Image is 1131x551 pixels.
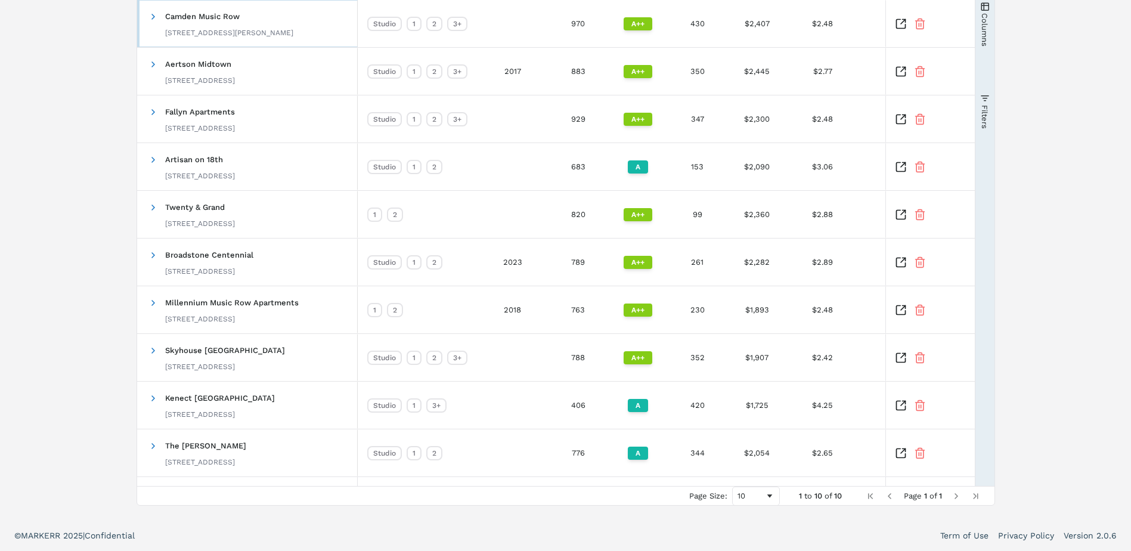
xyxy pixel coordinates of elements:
[914,447,926,459] button: Remove Property From Portfolio
[668,191,727,238] div: 99
[426,64,442,79] div: 2
[804,491,812,500] span: to
[165,441,246,450] span: The [PERSON_NAME]
[447,351,467,365] div: 3+
[549,143,608,190] div: 683
[859,286,978,333] div: -0.68%
[447,64,467,79] div: 3+
[549,191,608,238] div: 820
[727,286,787,333] div: $1,893
[367,160,402,174] div: Studio
[549,95,608,143] div: 929
[407,255,422,270] div: 1
[895,113,907,125] a: Inspect Comparable
[787,191,859,238] div: $2.88
[367,255,402,270] div: Studio
[952,491,961,501] div: Next Page
[914,18,926,30] button: Remove Property From Portfolio
[939,491,942,500] span: 1
[624,113,652,126] div: A++
[914,113,926,125] button: Remove Property From Portfolio
[426,160,442,174] div: 2
[727,382,787,429] div: $1,725
[85,531,135,540] span: Confidential
[165,28,293,38] div: [STREET_ADDRESS][PERSON_NAME]
[668,143,727,190] div: 153
[367,208,382,222] div: 1
[549,239,608,286] div: 789
[904,491,922,500] span: Page
[895,66,907,78] a: Inspect Comparable
[165,171,235,181] div: [STREET_ADDRESS]
[825,491,832,500] span: of
[367,446,402,460] div: Studio
[549,334,608,381] div: 788
[895,400,907,411] a: Inspect Comparable
[407,17,422,31] div: 1
[165,394,275,403] span: Kenect [GEOGRAPHIC_DATA]
[628,447,648,460] div: A
[165,219,235,228] div: [STREET_ADDRESS]
[787,95,859,143] div: $2.48
[549,382,608,429] div: 406
[426,17,442,31] div: 2
[689,491,727,500] div: Page Size:
[914,66,926,78] button: Remove Property From Portfolio
[929,491,937,500] span: of
[165,107,235,116] span: Fallyn Apartments
[407,446,422,460] div: 1
[885,491,894,501] div: Previous Page
[668,382,727,429] div: 420
[787,48,859,95] div: $2.77
[624,17,652,30] div: A++
[407,112,422,126] div: 1
[624,351,652,364] div: A++
[549,429,608,476] div: 776
[387,208,403,222] div: 2
[624,304,652,317] div: A++
[668,429,727,476] div: 344
[814,491,822,500] span: 10
[447,17,467,31] div: 3+
[895,304,907,316] a: Inspect Comparable
[727,334,787,381] div: $1,907
[624,65,652,78] div: A++
[895,18,907,30] a: Inspect Comparable
[165,155,223,164] span: Artisan on 18th
[859,334,978,381] div: +1.26%
[1064,530,1117,541] a: Version 2.0.6
[165,76,235,85] div: [STREET_ADDRESS]
[165,60,231,69] span: Aertson Midtown
[998,530,1054,541] a: Privacy Policy
[727,191,787,238] div: $2,360
[859,143,978,190] div: -3.35%
[426,112,442,126] div: 2
[727,48,787,95] div: $2,445
[859,95,978,143] div: -0.56%
[787,334,859,381] div: $2.42
[628,160,648,174] div: A
[165,298,299,307] span: Millennium Music Row Apartments
[165,12,240,21] span: Camden Music Row
[63,531,85,540] span: 2025 |
[407,398,422,413] div: 1
[895,447,907,459] a: Inspect Comparable
[980,104,989,128] span: Filters
[914,352,926,364] button: Remove Property From Portfolio
[426,446,442,460] div: 2
[866,491,875,501] div: First Page
[914,400,926,411] button: Remove Property From Portfolio
[895,209,907,221] a: Inspect Comparable
[426,398,447,413] div: 3+
[914,209,926,221] button: Remove Property From Portfolio
[668,239,727,286] div: 261
[799,491,802,500] span: 1
[668,48,727,95] div: 350
[367,398,402,413] div: Studio
[477,286,549,333] div: 2018
[14,531,21,540] span: ©
[367,17,402,31] div: Studio
[668,95,727,143] div: 347
[668,334,727,381] div: 352
[787,429,859,476] div: $2.65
